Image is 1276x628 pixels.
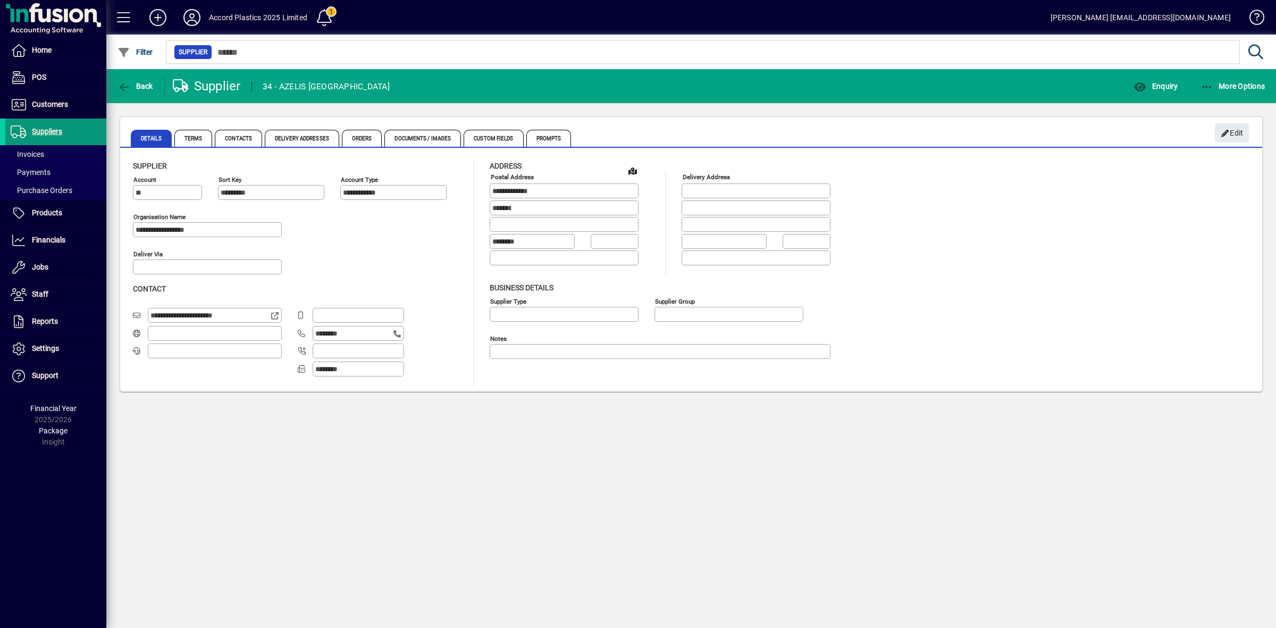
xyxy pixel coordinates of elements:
span: Invoices [11,150,44,158]
span: Enquiry [1134,82,1178,90]
span: Financials [32,236,65,244]
span: Settings [32,344,59,353]
a: Financials [5,227,106,254]
span: Support [32,371,58,380]
mat-label: Deliver via [133,250,163,258]
span: Business details [490,283,553,292]
button: Add [141,8,175,27]
a: Knowledge Base [1241,2,1263,37]
app-page-header-button: Back [106,77,165,96]
span: Purchase Orders [11,186,72,195]
span: Terms [174,130,213,147]
button: Filter [115,43,156,62]
a: Support [5,363,106,389]
button: Profile [175,8,209,27]
div: [PERSON_NAME] [EMAIL_ADDRESS][DOMAIN_NAME] [1051,9,1231,26]
span: Contacts [215,130,262,147]
span: Delivery Addresses [265,130,339,147]
div: Supplier [173,78,241,95]
span: Back [117,82,153,90]
span: Payments [11,168,51,177]
a: Customers [5,91,106,118]
div: Accord Plastics 2025 Limited [209,9,307,26]
span: Staff [32,290,48,298]
mat-label: Account [133,176,156,183]
span: More Options [1201,82,1265,90]
span: Customers [32,100,68,108]
div: 34 - AZELIS [GEOGRAPHIC_DATA] [263,78,390,95]
span: Contact [133,284,166,293]
span: Edit [1221,124,1244,142]
span: Documents / Images [384,130,461,147]
a: Home [5,37,106,64]
span: Prompts [526,130,572,147]
mat-label: Supplier type [490,297,526,305]
span: Filter [117,48,153,56]
button: Back [115,77,156,96]
span: Supplier [179,47,207,57]
mat-label: Supplier group [655,297,695,305]
span: Supplier [133,162,167,170]
a: Reports [5,308,106,335]
mat-label: Organisation name [133,213,186,221]
span: Details [131,130,172,147]
span: Reports [32,317,58,325]
span: Home [32,46,52,54]
span: Address [490,162,522,170]
a: Settings [5,336,106,362]
span: Products [32,208,62,217]
mat-label: Account Type [341,176,378,183]
a: POS [5,64,106,91]
button: More Options [1198,77,1268,96]
a: Invoices [5,145,106,163]
a: Staff [5,281,106,308]
a: View on map [624,162,641,179]
span: Orders [342,130,382,147]
a: Payments [5,163,106,181]
a: Products [5,200,106,227]
span: Financial Year [30,404,77,413]
mat-label: Notes [490,334,507,342]
button: Enquiry [1131,77,1180,96]
span: Custom Fields [464,130,523,147]
span: Suppliers [32,127,62,136]
span: Package [39,426,68,435]
mat-label: Sort key [219,176,241,183]
a: Purchase Orders [5,181,106,199]
span: POS [32,73,46,81]
span: Jobs [32,263,48,271]
button: Edit [1215,123,1249,143]
a: Jobs [5,254,106,281]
